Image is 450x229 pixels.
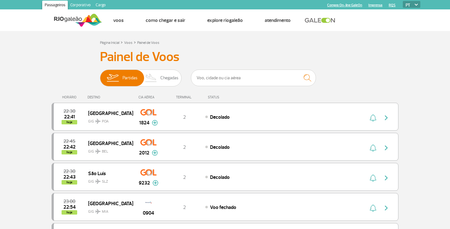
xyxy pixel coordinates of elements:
img: slider-embarque [103,70,122,86]
a: Cargo [93,1,108,11]
div: CIA AÉREA [133,95,164,99]
div: HORÁRIO [53,95,87,99]
span: Decolado [210,144,230,150]
span: Voo fechado [210,204,236,211]
span: [GEOGRAPHIC_DATA] [88,199,128,207]
img: seta-direita-painel-voo.svg [382,204,390,212]
span: 2 [183,204,186,211]
a: Passageiros [42,1,68,11]
a: Compra On-line GaleOn [327,3,362,7]
h3: Painel de Voos [100,49,350,65]
span: GIG [88,175,128,185]
img: destiny_airplane.svg [95,209,101,214]
a: Voos [113,17,124,23]
a: > [121,39,123,46]
img: destiny_airplane.svg [95,149,101,154]
span: 2012 [139,149,149,157]
span: BEL [102,149,108,154]
span: 2025-08-24 22:43:00 [63,175,76,179]
img: destiny_airplane.svg [95,119,101,124]
img: destiny_airplane.svg [95,179,101,184]
span: GIG [88,115,128,124]
div: STATUS [205,95,256,99]
a: Atendimento [265,17,291,23]
img: seta-direita-painel-voo.svg [382,114,390,122]
span: São Luís [88,169,128,177]
img: slider-desembarque [142,70,160,86]
img: sino-painel-voo.svg [370,114,376,122]
span: hoje [62,120,77,124]
a: RQS [389,3,396,7]
a: Painel de Voos [137,40,159,45]
span: MIA [102,209,108,215]
img: seta-direita-painel-voo.svg [382,174,390,182]
a: Voos [124,40,132,45]
a: Corporativo [68,1,93,11]
img: mais-info-painel-voo.svg [152,180,158,186]
a: Página Inicial [100,40,119,45]
span: GIG [88,145,128,154]
a: Imprensa [368,3,382,7]
div: TERMINAL [164,95,205,99]
span: [GEOGRAPHIC_DATA] [88,109,128,117]
span: 0904 [143,209,154,217]
img: seta-direita-painel-voo.svg [382,144,390,152]
span: 2 [183,144,186,150]
span: 2025-08-24 22:45:00 [63,139,75,143]
span: hoje [62,180,77,185]
input: Voo, cidade ou cia aérea [191,70,316,86]
span: 2025-08-24 23:00:00 [63,199,75,204]
img: sino-painel-voo.svg [370,204,376,212]
span: Decolado [210,174,230,180]
a: Como chegar e sair [146,17,185,23]
div: DESTINO [87,95,133,99]
span: 2 [183,174,186,180]
span: Decolado [210,114,230,120]
img: sino-painel-voo.svg [370,144,376,152]
span: 2025-08-24 22:30:00 [63,109,75,113]
img: mais-info-painel-voo.svg [152,120,158,126]
span: 2025-08-24 22:41:00 [64,115,75,119]
a: > [134,39,136,46]
span: 1824 [139,119,149,127]
span: 2025-08-24 22:42:00 [63,145,76,149]
span: GIG [88,206,128,215]
span: hoje [62,210,77,215]
span: SLZ [102,179,108,185]
span: Partidas [122,70,137,86]
img: sino-painel-voo.svg [370,174,376,182]
span: 2025-08-24 22:54:00 [63,205,76,209]
span: 2 [183,114,186,120]
a: Explore RIOgaleão [207,17,243,23]
span: Chegadas [160,70,178,86]
span: 2025-08-24 22:30:00 [63,169,75,174]
span: POA [102,119,109,124]
span: [GEOGRAPHIC_DATA] [88,139,128,147]
img: mais-info-painel-voo.svg [152,150,158,156]
span: 9232 [139,179,150,187]
span: hoje [62,150,77,154]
